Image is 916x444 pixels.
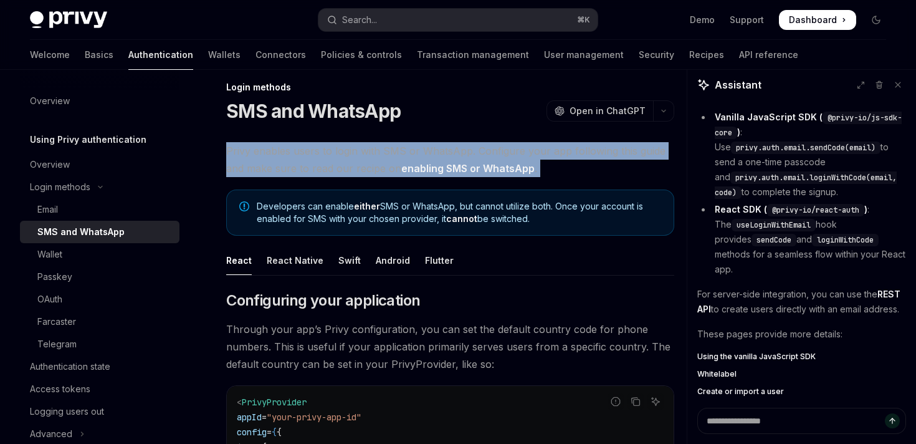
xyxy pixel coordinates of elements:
button: Toggle dark mode [866,10,886,30]
strong: Vanilla JavaScript SDK ( ) [715,112,902,137]
a: API reference [739,40,798,70]
div: OAuth [37,292,62,307]
span: @privy-io/react-auth [772,205,859,215]
button: Report incorrect code [608,393,624,410]
a: Recipes [689,40,724,70]
span: Open in ChatGPT [570,105,646,117]
span: Whitelabel [697,369,737,379]
a: Basics [85,40,113,70]
span: sendCode [756,235,791,245]
a: User management [544,40,624,70]
a: Authentication [128,40,193,70]
a: Logging users out [20,400,179,423]
div: Login methods [226,81,674,94]
a: Support [730,14,764,26]
div: SMS and WhatsApp [37,224,125,239]
a: Overview [20,90,179,112]
span: ⌘ K [577,15,590,25]
button: Ask AI [647,393,664,410]
a: Create or import a user [697,387,906,397]
div: Farcaster [37,314,76,329]
span: Using the vanilla JavaScript SDK [697,352,816,362]
div: Flutter [425,246,454,275]
a: Security [639,40,674,70]
span: privy.auth.email.sendCode(email) [736,143,875,153]
p: For server-side integration, you can use the to create users directly with an email address. [697,287,906,317]
span: < [237,397,242,408]
div: Access tokens [30,382,90,397]
div: Swift [338,246,361,275]
div: Authentication state [30,359,110,374]
a: SMS and WhatsApp [20,221,179,243]
a: Demo [690,14,715,26]
div: React Native [267,246,323,275]
span: Create or import a user [697,387,784,397]
div: Advanced [30,427,72,442]
strong: cannot [446,213,477,224]
button: Copy the contents from the code block [627,393,644,410]
button: Open in ChatGPT [546,100,653,122]
div: Search... [342,12,377,27]
img: dark logo [30,11,107,29]
h5: Using Privy authentication [30,132,146,147]
div: Telegram [37,337,77,352]
a: Welcome [30,40,70,70]
button: Toggle Login methods section [20,176,179,198]
a: Passkey [20,266,179,288]
div: Android [376,246,410,275]
a: Authentication state [20,355,179,378]
div: Overview [30,157,70,172]
span: Through your app’s Privy configuration, you can set the default country code for phone numbers. T... [226,321,674,373]
span: Dashboard [789,14,837,26]
div: Wallet [37,247,62,262]
span: Assistant [715,77,761,92]
div: Logging users out [30,404,104,419]
a: Overview [20,153,179,176]
strong: React SDK ( ) [715,204,867,215]
strong: either [354,201,380,211]
strong: REST API [697,289,900,314]
span: useLoginWithEmail [737,220,811,230]
a: Email [20,198,179,221]
a: Policies & controls [321,40,402,70]
a: Connectors [255,40,306,70]
span: Configuring your application [226,291,420,311]
a: Transaction management [417,40,529,70]
span: privy.auth.email.loginWithCode(email, code) [715,173,897,198]
a: enabling SMS or WhatsApp [401,162,535,175]
a: Wallets [208,40,241,70]
div: Overview [30,94,70,109]
h1: SMS and WhatsApp [226,100,401,122]
div: React [226,246,252,275]
span: PrivyProvider [242,397,307,408]
div: Passkey [37,269,72,284]
a: Telegram [20,333,179,355]
a: Farcaster [20,311,179,333]
a: Whitelabel [697,369,906,379]
a: Using the vanilla JavaScript SDK [697,352,906,362]
a: OAuth [20,288,179,311]
li: : The hook provides and methods for a seamless flow within your React app. [697,202,906,277]
li: : Use to send a one-time passcode and to complete the signup. [697,110,906,200]
textarea: Ask a question... [697,408,906,434]
svg: Note [239,201,249,211]
span: Privy enables users to login with SMS or WhatsApp. Configure your app following this guide and ma... [226,142,674,177]
span: loginWithCode [817,235,874,245]
a: Dashboard [779,10,856,30]
div: Email [37,202,58,217]
button: Open search [318,9,597,31]
p: These pages provide more details: [697,327,906,342]
div: Login methods [30,180,90,195]
a: Wallet [20,243,179,266]
span: Developers can enable SMS or WhatsApp, but cannot utilize both. Once your account is enabled for ... [257,200,661,225]
a: Access tokens [20,378,179,400]
span: @privy-io/js-sdk-core [715,113,902,138]
button: Send message [885,413,900,428]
